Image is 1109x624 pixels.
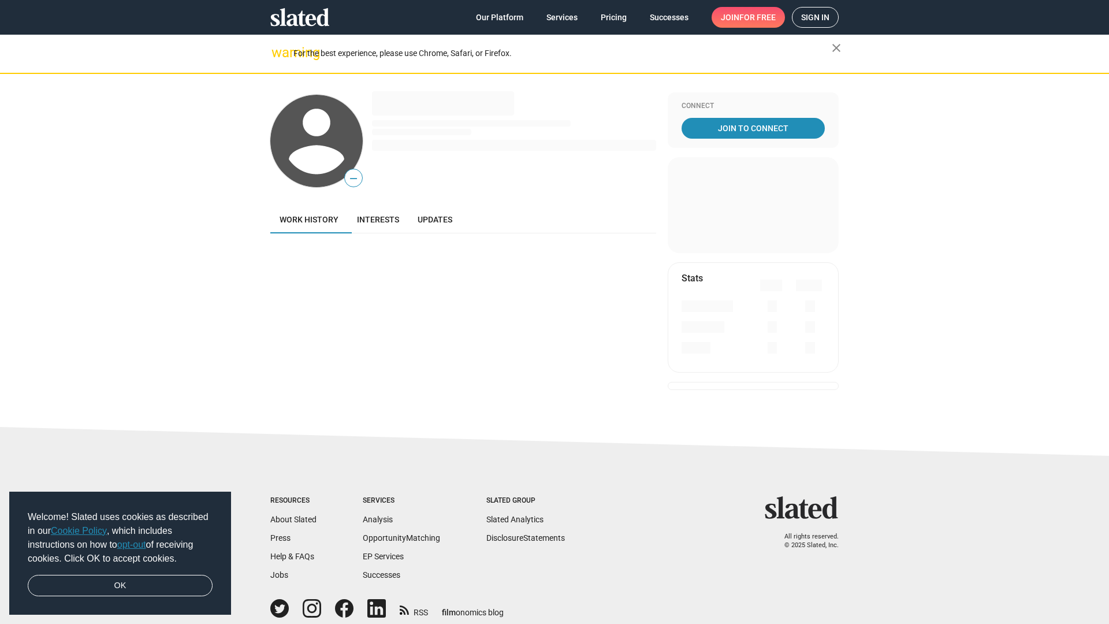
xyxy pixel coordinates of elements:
[9,492,231,615] div: cookieconsent
[270,552,314,561] a: Help & FAQs
[270,206,348,233] a: Work history
[641,7,698,28] a: Successes
[682,118,825,139] a: Join To Connect
[363,552,404,561] a: EP Services
[363,496,440,506] div: Services
[682,272,703,284] mat-card-title: Stats
[270,496,317,506] div: Resources
[601,7,627,28] span: Pricing
[476,7,523,28] span: Our Platform
[357,215,399,224] span: Interests
[739,7,776,28] span: for free
[772,533,839,549] p: All rights reserved. © 2025 Slated, Inc.
[829,41,843,55] mat-icon: close
[348,206,408,233] a: Interests
[270,570,288,580] a: Jobs
[270,533,291,543] a: Press
[271,46,285,60] mat-icon: warning
[712,7,785,28] a: Joinfor free
[442,608,456,617] span: film
[591,7,636,28] a: Pricing
[345,171,362,186] span: —
[486,533,565,543] a: DisclosureStatements
[546,7,578,28] span: Services
[467,7,533,28] a: Our Platform
[293,46,832,61] div: For the best experience, please use Chrome, Safari, or Firefox.
[537,7,587,28] a: Services
[280,215,338,224] span: Work history
[721,7,776,28] span: Join
[682,102,825,111] div: Connect
[442,598,504,618] a: filmonomics blog
[792,7,839,28] a: Sign in
[363,533,440,543] a: OpportunityMatching
[51,526,107,536] a: Cookie Policy
[28,510,213,566] span: Welcome! Slated uses cookies as described in our , which includes instructions on how to of recei...
[363,570,400,580] a: Successes
[408,206,462,233] a: Updates
[117,540,146,549] a: opt-out
[418,215,452,224] span: Updates
[486,515,544,524] a: Slated Analytics
[270,515,317,524] a: About Slated
[28,575,213,597] a: dismiss cookie message
[363,515,393,524] a: Analysis
[400,600,428,618] a: RSS
[650,7,689,28] span: Successes
[801,8,829,27] span: Sign in
[486,496,565,506] div: Slated Group
[684,118,823,139] span: Join To Connect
